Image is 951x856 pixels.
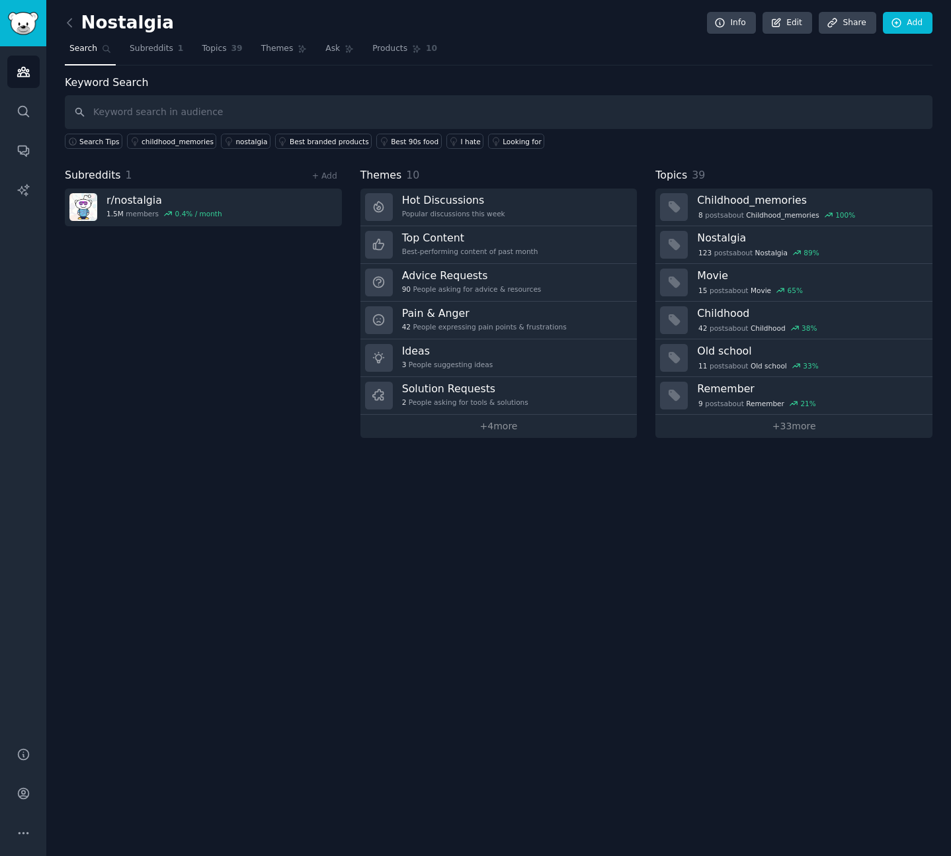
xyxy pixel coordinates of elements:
[697,193,923,207] h3: Childhood_memories
[106,209,124,218] span: 1.5M
[175,209,222,218] div: 0.4 % / month
[360,339,638,377] a: Ideas3People suggesting ideas
[402,382,528,396] h3: Solution Requests
[698,210,703,220] span: 8
[202,43,226,55] span: Topics
[655,189,932,226] a: Childhood_memories8postsaboutChildhood_memories100%
[755,248,788,257] span: Nostalgia
[372,43,407,55] span: Products
[8,12,38,35] img: GummySearch logo
[402,306,567,320] h3: Pain & Anger
[655,415,932,438] a: +33more
[697,344,923,358] h3: Old school
[402,360,493,369] div: People suggesting ideas
[65,167,121,184] span: Subreddits
[325,43,340,55] span: Ask
[106,209,222,218] div: members
[376,134,441,149] a: Best 90s food
[655,302,932,339] a: Childhood42postsaboutChildhood38%
[697,231,923,245] h3: Nostalgia
[751,286,771,295] span: Movie
[360,264,638,302] a: Advice Requests90People asking for advice & resources
[79,137,120,146] span: Search Tips
[321,38,358,65] a: Ask
[788,286,803,295] div: 65 %
[697,306,923,320] h3: Childhood
[655,167,687,184] span: Topics
[65,13,174,34] h2: Nostalgia
[125,38,188,65] a: Subreddits1
[461,137,481,146] div: I hate
[261,43,294,55] span: Themes
[178,43,184,55] span: 1
[65,76,148,89] label: Keyword Search
[275,134,372,149] a: Best branded products
[804,248,819,257] div: 89 %
[446,134,484,149] a: I hate
[883,12,932,34] a: Add
[360,415,638,438] a: +4more
[697,284,804,296] div: post s about
[69,43,97,55] span: Search
[127,134,216,149] a: childhood_memories
[402,193,505,207] h3: Hot Discussions
[751,323,786,333] span: Childhood
[503,137,542,146] div: Looking for
[126,169,132,181] span: 1
[402,269,542,282] h3: Advice Requests
[65,189,342,226] a: r/nostalgia1.5Mmembers0.4% / month
[65,38,116,65] a: Search
[130,43,173,55] span: Subreddits
[360,302,638,339] a: Pain & Anger42People expressing pain points & frustrations
[655,339,932,377] a: Old school11postsaboutOld school33%
[803,361,818,370] div: 33 %
[312,171,337,181] a: + Add
[751,361,787,370] span: Old school
[698,361,707,370] span: 11
[763,12,812,34] a: Edit
[106,193,222,207] h3: r/ nostalgia
[800,399,815,408] div: 21 %
[402,209,505,218] div: Popular discussions this week
[402,284,411,294] span: 90
[698,248,712,257] span: 123
[697,269,923,282] h3: Movie
[368,38,442,65] a: Products10
[697,322,818,334] div: post s about
[698,399,703,408] span: 9
[402,247,538,256] div: Best-performing content of past month
[426,43,437,55] span: 10
[65,95,932,129] input: Keyword search in audience
[835,210,855,220] div: 100 %
[402,398,528,407] div: People asking for tools & solutions
[142,137,214,146] div: childhood_memories
[69,193,97,221] img: nostalgia
[290,137,369,146] div: Best branded products
[402,284,542,294] div: People asking for advice & resources
[697,398,817,409] div: post s about
[360,189,638,226] a: Hot DiscussionsPopular discussions this week
[257,38,312,65] a: Themes
[360,167,402,184] span: Themes
[697,247,820,259] div: post s about
[221,134,270,149] a: nostalgia
[402,231,538,245] h3: Top Content
[65,134,122,149] button: Search Tips
[697,382,923,396] h3: Remember
[360,377,638,415] a: Solution Requests2People asking for tools & solutions
[402,398,407,407] span: 2
[360,226,638,264] a: Top ContentBest-performing content of past month
[655,264,932,302] a: Movie15postsaboutMovie65%
[819,12,876,34] a: Share
[197,38,247,65] a: Topics39
[746,399,784,408] span: Remember
[802,323,817,333] div: 38 %
[235,137,267,146] div: nostalgia
[231,43,243,55] span: 39
[402,322,411,331] span: 42
[697,360,819,372] div: post s about
[707,12,756,34] a: Info
[655,226,932,264] a: Nostalgia123postsaboutNostalgia89%
[406,169,419,181] span: 10
[391,137,438,146] div: Best 90s food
